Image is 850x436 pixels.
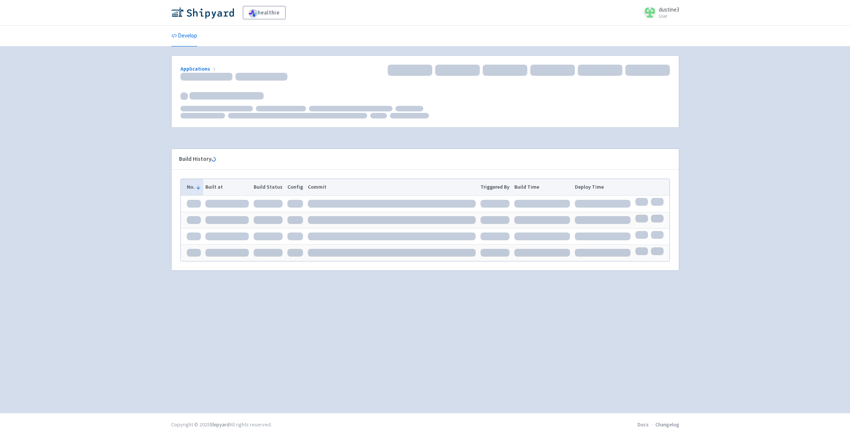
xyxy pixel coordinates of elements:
[638,421,649,428] a: Docs
[639,7,679,19] a: dustine3 User
[171,421,272,429] div: Copyright © 2025 All rights reserved.
[171,26,197,46] a: Develop
[285,179,305,195] th: Config
[572,179,633,195] th: Deploy Time
[512,179,573,195] th: Build Time
[659,6,679,13] span: dustine3
[171,7,234,19] img: Shipyard logo
[203,179,251,195] th: Built at
[243,6,286,19] a: healthie
[478,179,512,195] th: Triggered By
[305,179,478,195] th: Commit
[180,65,217,72] a: Applications
[210,421,229,428] a: Shipyard
[251,179,285,195] th: Build Status
[655,421,679,428] a: Changelog
[659,14,679,19] small: User
[179,155,660,163] div: Build History
[187,183,201,191] button: No.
